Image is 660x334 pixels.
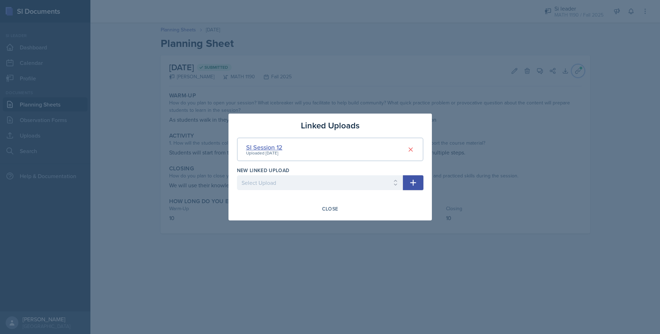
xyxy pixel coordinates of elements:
h3: Linked Uploads [301,119,359,132]
label: New Linked Upload [237,167,290,174]
div: Close [322,206,338,212]
div: SI Session 12 [246,142,283,152]
div: Uploaded [DATE] [246,150,283,156]
button: Close [317,203,343,215]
